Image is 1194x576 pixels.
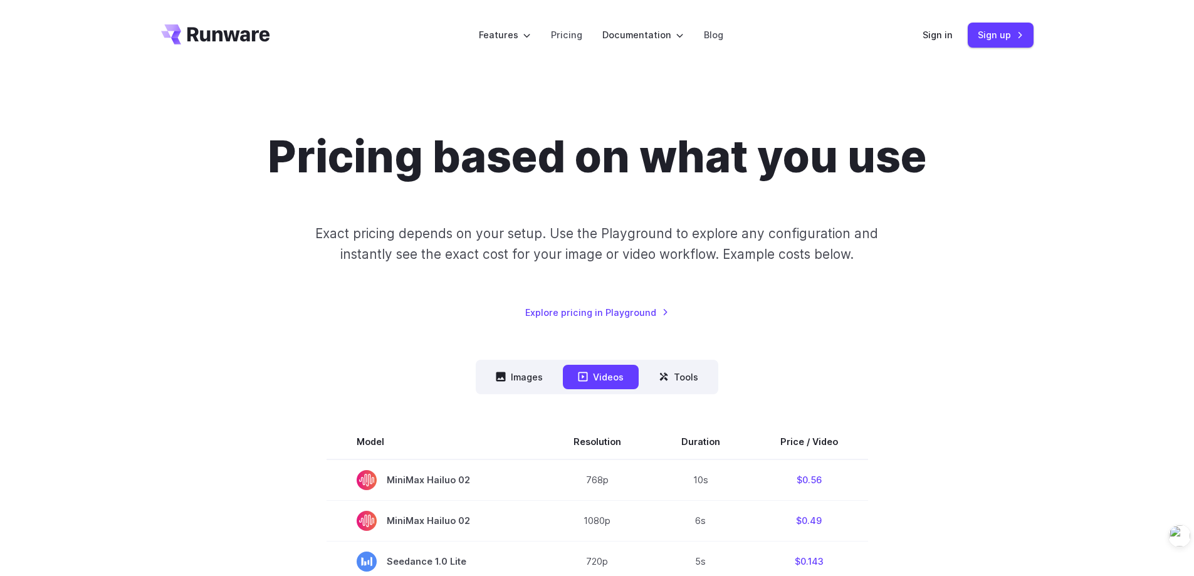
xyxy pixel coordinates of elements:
a: Sign in [923,28,953,42]
a: Blog [704,28,723,42]
td: $0.56 [750,459,868,501]
button: Images [481,365,558,389]
td: 768p [543,459,651,501]
span: MiniMax Hailuo 02 [357,470,513,490]
button: Videos [563,365,639,389]
a: Sign up [968,23,1034,47]
td: $0.49 [750,500,868,541]
th: Resolution [543,424,651,459]
a: Pricing [551,28,582,42]
button: Tools [644,365,713,389]
h1: Pricing based on what you use [268,130,926,183]
label: Features [479,28,531,42]
p: Exact pricing depends on your setup. Use the Playground to explore any configuration and instantl... [291,223,902,265]
label: Documentation [602,28,684,42]
td: 10s [651,459,750,501]
td: 6s [651,500,750,541]
a: Go to / [161,24,270,45]
span: MiniMax Hailuo 02 [357,511,513,531]
span: Seedance 1.0 Lite [357,552,513,572]
a: Explore pricing in Playground [525,305,669,320]
th: Duration [651,424,750,459]
th: Model [327,424,543,459]
td: 1080p [543,500,651,541]
th: Price / Video [750,424,868,459]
